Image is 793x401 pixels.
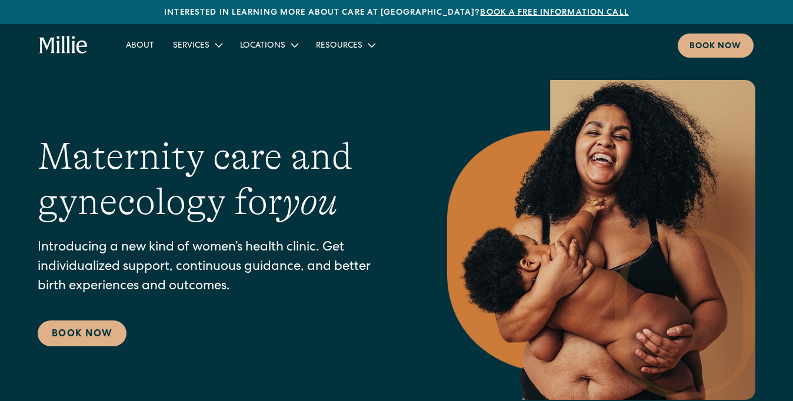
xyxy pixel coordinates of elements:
[173,40,209,52] div: Services
[39,36,88,55] a: home
[282,181,338,223] em: you
[38,239,400,297] p: Introducing a new kind of women’s health clinic. Get individualized support, continuous guidance,...
[38,320,126,346] a: Book Now
[678,34,754,58] a: Book now
[689,41,742,53] div: Book now
[231,35,306,55] div: Locations
[447,80,755,400] img: Smiling mother with her baby in arms, celebrating body positivity and the nurturing bond of postp...
[306,35,384,55] div: Resources
[116,35,164,55] a: About
[164,35,231,55] div: Services
[38,134,400,225] h1: Maternity care and gynecology for
[480,9,628,17] a: Book a free information call
[240,40,285,52] div: Locations
[316,40,362,52] div: Resources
